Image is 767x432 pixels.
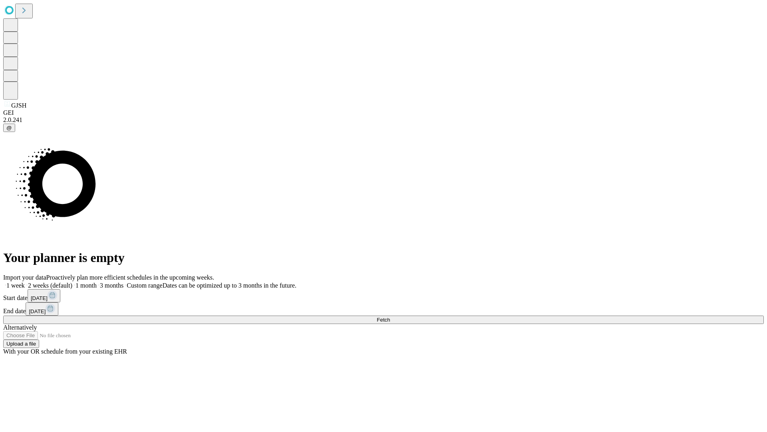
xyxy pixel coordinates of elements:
button: [DATE] [26,302,58,316]
span: @ [6,125,12,131]
span: With your OR schedule from your existing EHR [3,348,127,355]
span: 2 weeks (default) [28,282,72,289]
span: Fetch [377,317,390,323]
button: @ [3,124,15,132]
span: 1 week [6,282,25,289]
span: Custom range [127,282,162,289]
div: End date [3,302,764,316]
span: 1 month [76,282,97,289]
span: Import your data [3,274,46,281]
span: [DATE] [31,295,48,301]
span: GJSH [11,102,26,109]
button: [DATE] [28,289,60,302]
button: Upload a file [3,340,39,348]
span: Alternatively [3,324,37,331]
div: GEI [3,109,764,116]
button: Fetch [3,316,764,324]
div: 2.0.241 [3,116,764,124]
span: [DATE] [29,308,46,314]
span: Proactively plan more efficient schedules in the upcoming weeks. [46,274,214,281]
span: Dates can be optimized up to 3 months in the future. [163,282,296,289]
h1: Your planner is empty [3,250,764,265]
span: 3 months [100,282,123,289]
div: Start date [3,289,764,302]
